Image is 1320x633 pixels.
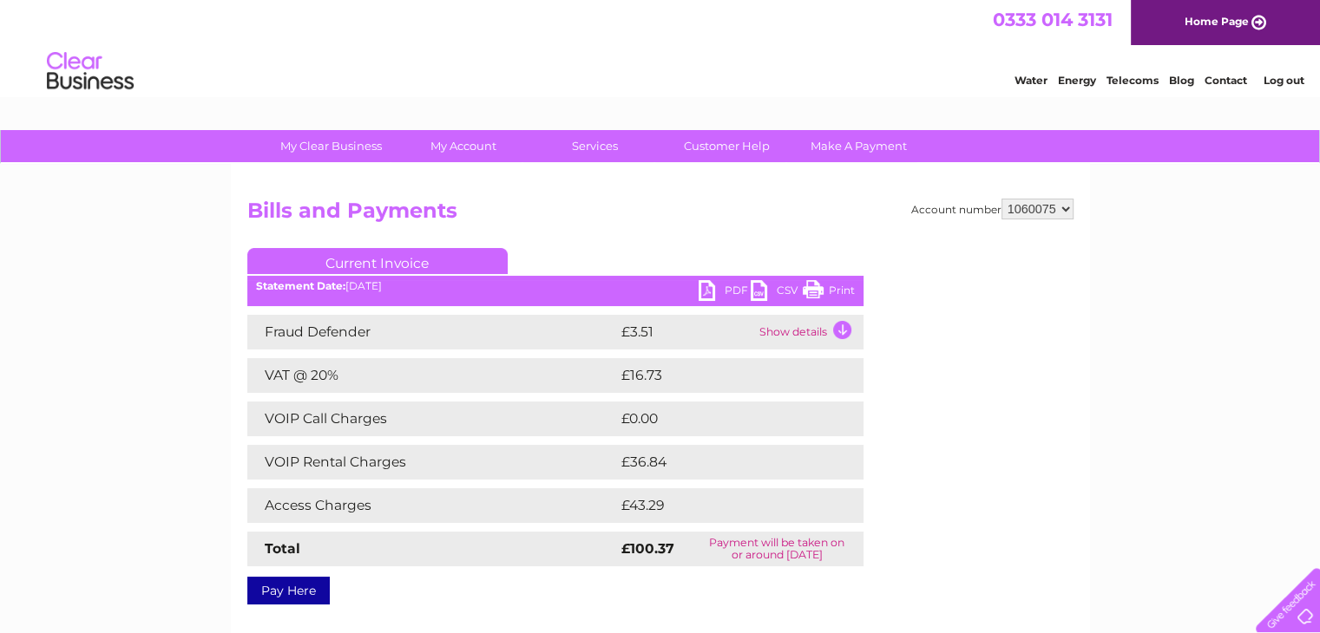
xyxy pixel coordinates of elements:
a: Customer Help [655,130,798,162]
div: [DATE] [247,280,864,292]
td: £0.00 [617,401,824,436]
td: £16.73 [617,358,827,393]
a: Telecoms [1107,74,1159,87]
td: Access Charges [247,488,617,523]
strong: £100.37 [621,540,674,557]
h2: Bills and Payments [247,199,1074,232]
a: Current Invoice [247,248,508,274]
a: Pay Here [247,577,330,604]
a: Make A Payment [787,130,930,162]
a: CSV [751,280,803,305]
td: Payment will be taken on or around [DATE] [691,532,864,566]
img: logo.png [46,45,135,98]
td: VOIP Rental Charges [247,445,617,480]
a: Contact [1205,74,1247,87]
b: Statement Date: [256,279,345,292]
a: Energy [1058,74,1096,87]
td: £36.84 [617,445,830,480]
a: Water [1015,74,1047,87]
td: VAT @ 20% [247,358,617,393]
td: Show details [755,315,864,349]
td: Fraud Defender [247,315,617,349]
a: Log out [1263,74,1304,87]
div: Account number [911,199,1074,219]
a: My Clear Business [259,130,403,162]
td: VOIP Call Charges [247,401,617,436]
a: My Account [391,130,535,162]
td: £43.29 [617,488,828,523]
a: 0333 014 3131 [993,9,1113,30]
div: Clear Business is a trading name of Verastar Limited (registered in [GEOGRAPHIC_DATA] No. 3667643... [251,10,1071,84]
a: Blog [1169,74,1194,87]
strong: Total [265,540,300,557]
a: Print [803,280,855,305]
a: Services [523,130,667,162]
a: PDF [699,280,751,305]
td: £3.51 [617,315,755,349]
